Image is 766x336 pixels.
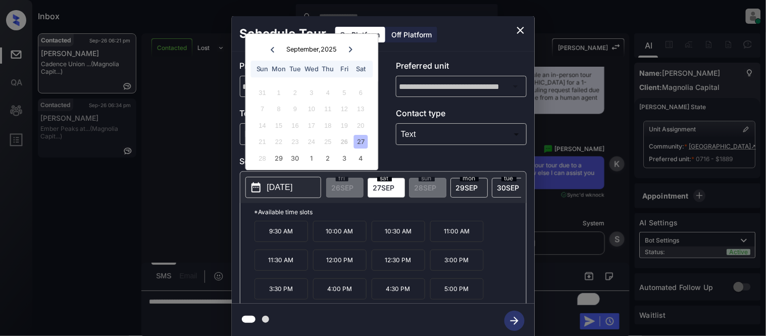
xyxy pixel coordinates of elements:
p: 11:30 AM [254,250,308,271]
div: Not available Sunday, September 21st, 2025 [256,135,269,149]
span: 27 SEP [373,183,395,192]
div: Choose Tuesday, September 30th, 2025 [288,152,302,165]
div: Not available Sunday, September 28th, 2025 [256,152,269,165]
p: 3:00 PM [430,250,484,271]
div: Fri [338,62,351,76]
button: btn-next [498,308,531,334]
p: 4:00 PM [313,278,367,300]
div: Not available Friday, September 26th, 2025 [338,135,351,149]
div: Not available Sunday, August 31st, 2025 [256,86,269,100]
div: Not available Friday, September 19th, 2025 [338,119,351,132]
div: Not available Tuesday, September 16th, 2025 [288,119,302,132]
p: *Available time slots [254,203,526,221]
div: Choose Saturday, October 4th, 2025 [354,152,368,165]
div: Not available Thursday, September 4th, 2025 [321,86,335,100]
p: [DATE] [267,181,293,194]
div: Not available Saturday, September 6th, 2025 [354,86,368,100]
div: date-select [368,178,405,198]
p: 11:00 AM [430,221,484,242]
span: 30 SEP [497,183,520,192]
div: Mon [272,62,286,76]
div: Not available Wednesday, September 17th, 2025 [305,119,319,132]
span: mon [460,175,479,181]
div: Not available Monday, September 1st, 2025 [272,86,286,100]
div: Not available Sunday, September 7th, 2025 [256,103,269,116]
div: Not available Wednesday, September 10th, 2025 [305,103,319,116]
span: 29 SEP [456,183,478,192]
div: Sun [256,62,269,76]
div: Wed [305,62,319,76]
p: 3:30 PM [254,278,308,300]
div: Off Platform [387,27,437,42]
div: Not available Tuesday, September 9th, 2025 [288,103,302,116]
p: Preferred community [240,60,371,76]
div: Not available Monday, September 8th, 2025 [272,103,286,116]
div: Not available Thursday, September 11th, 2025 [321,103,335,116]
div: Choose Saturday, September 27th, 2025 [354,135,368,149]
div: Choose Friday, October 3rd, 2025 [338,152,351,165]
div: Thu [321,62,335,76]
div: Not available Friday, September 12th, 2025 [338,103,351,116]
div: Sat [354,62,368,76]
div: Not available Tuesday, September 23rd, 2025 [288,135,302,149]
div: September , 2025 [286,45,337,53]
div: Text [398,126,524,142]
p: 4:30 PM [372,278,425,300]
div: Not available Saturday, September 20th, 2025 [354,119,368,132]
div: Not available Wednesday, September 24th, 2025 [305,135,319,149]
div: month 2025-09 [249,84,375,166]
p: 9:30 AM [254,221,308,242]
p: 12:00 PM [313,250,367,271]
div: date-select [450,178,488,198]
div: Tue [288,62,302,76]
p: 12:30 PM [372,250,425,271]
div: Not available Thursday, September 18th, 2025 [321,119,335,132]
div: Not available Friday, September 5th, 2025 [338,86,351,100]
div: Choose Wednesday, October 1st, 2025 [305,152,319,165]
div: On Platform [335,27,385,42]
p: 10:00 AM [313,221,367,242]
div: Not available Saturday, September 13th, 2025 [354,103,368,116]
div: date-select [492,178,529,198]
button: [DATE] [245,177,321,198]
div: Choose Monday, September 29th, 2025 [272,152,286,165]
div: Not available Tuesday, September 2nd, 2025 [288,86,302,100]
div: Not available Sunday, September 14th, 2025 [256,119,269,132]
p: Preferred unit [396,60,527,76]
span: tue [501,175,517,181]
div: Not available Wednesday, September 3rd, 2025 [305,86,319,100]
p: Tour type [240,107,371,123]
h2: Schedule Tour [232,16,335,52]
button: close [510,20,531,40]
p: 10:30 AM [372,221,425,242]
div: Not available Monday, September 22nd, 2025 [272,135,286,149]
p: 5:00 PM [430,278,484,300]
p: Select slot [240,155,527,171]
div: Not available Thursday, September 25th, 2025 [321,135,335,149]
div: Not available Monday, September 15th, 2025 [272,119,286,132]
div: Choose Thursday, October 2nd, 2025 [321,152,335,165]
span: sat [377,175,392,181]
div: In Person [242,126,368,142]
p: Contact type [396,107,527,123]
